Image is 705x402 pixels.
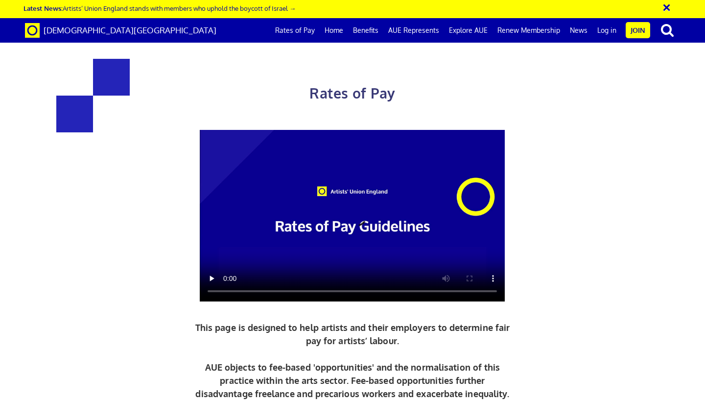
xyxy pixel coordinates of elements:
span: Rates of Pay [309,84,395,102]
a: Explore AUE [444,18,493,43]
a: Brand [DEMOGRAPHIC_DATA][GEOGRAPHIC_DATA] [18,18,224,43]
a: AUE Represents [383,18,444,43]
a: News [565,18,592,43]
a: Rates of Pay [270,18,320,43]
a: Renew Membership [493,18,565,43]
strong: Latest News: [23,4,63,12]
a: Log in [592,18,621,43]
span: [DEMOGRAPHIC_DATA][GEOGRAPHIC_DATA] [44,25,216,35]
a: Benefits [348,18,383,43]
button: search [652,20,682,40]
a: Join [626,22,650,38]
p: This page is designed to help artists and their employers to determine fair pay for artists’ labo... [193,321,513,401]
a: Latest News:Artists’ Union England stands with members who uphold the boycott of Israel → [23,4,296,12]
a: Home [320,18,348,43]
